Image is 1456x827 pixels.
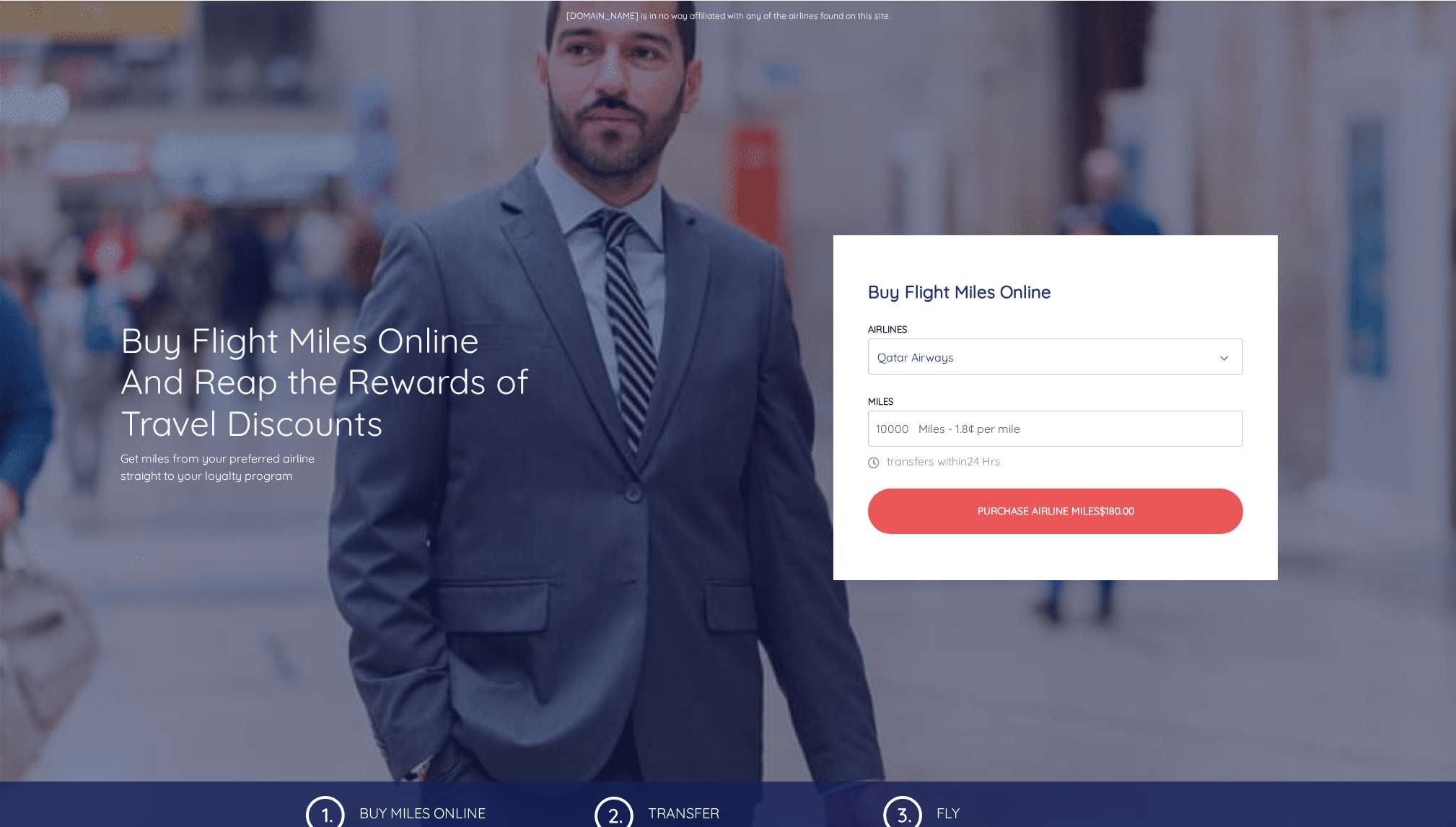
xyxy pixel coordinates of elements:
[911,420,1020,437] span: Miles - 1.8¢ per mile
[868,395,893,407] label: miles
[868,281,1242,302] h4: Buy Flight Miles Online
[356,793,573,822] h4: Buy Miles Online
[877,344,1224,371] div: Qatar Airways
[120,320,534,445] h1: Buy Flight Miles Online And Reap the Rewards of Travel Discounts
[934,793,1150,822] h4: Fly
[868,489,1242,534] button: Purchase Airline Miles$180.00
[868,338,1242,375] button: Qatar Airways
[868,323,907,335] label: Airlines
[1100,504,1134,517] span: $180.00
[967,454,1001,468] span: 24 Hrs
[120,450,534,484] p: Get miles from your preferred airline straight to your loyalty program
[868,452,1242,470] p: transfers within
[645,793,861,822] h4: Transfer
